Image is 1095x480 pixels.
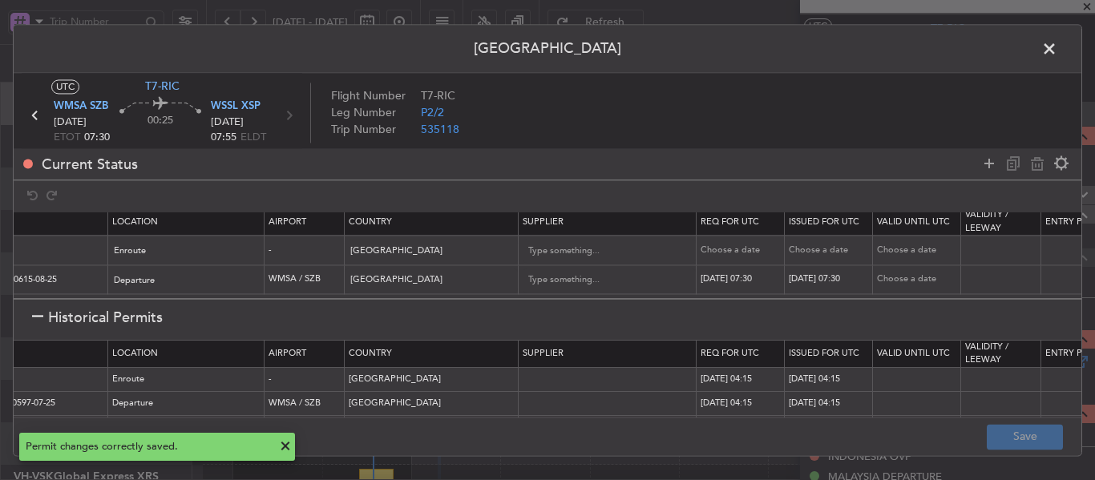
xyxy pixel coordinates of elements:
div: Choose a date [877,273,960,287]
div: Permit changes correctly saved. [26,439,271,455]
td: [DATE] 04:15 [785,392,873,416]
th: Validity / Leeway [961,341,1041,368]
span: Validity / Leeway [965,209,1008,235]
th: Valid Until Utc [873,341,961,368]
header: [GEOGRAPHIC_DATA] [14,25,1081,73]
th: Issued For Utc [785,341,873,368]
span: Issued For Utc [789,216,859,228]
span: Valid Until Utc [877,216,950,228]
div: Choose a date [877,244,960,257]
td: [DATE] 04:15 [785,368,873,392]
div: Choose a date [789,244,872,257]
div: [DATE] 07:30 [789,273,872,287]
